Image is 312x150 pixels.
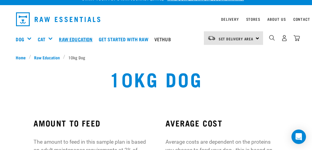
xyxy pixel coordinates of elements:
a: Raw Education [31,54,63,61]
img: user.png [281,35,288,41]
h3: AVERAGE COST [166,118,278,128]
a: Cat [38,36,45,43]
h3: AMOUNT TO FEED [34,118,146,128]
a: Stores [246,18,260,20]
span: Raw Education [34,54,60,61]
span: Home [16,54,26,61]
a: Get started with Raw [97,27,153,51]
h1: 10kg Dog [109,68,202,89]
a: Home [16,54,29,61]
a: Dog [16,36,24,43]
img: Raw Essentials Logo [16,12,101,26]
img: van-moving.png [207,36,216,41]
nav: breadcrumbs [16,54,296,61]
span: Set Delivery Area [219,38,254,40]
a: Delivery [221,18,239,20]
a: Vethub [153,27,175,51]
img: home-icon-1@2x.png [269,35,275,41]
img: home-icon@2x.png [294,35,300,41]
a: Raw Education [57,27,97,51]
a: Contact [293,18,310,20]
a: About Us [267,18,286,20]
div: Open Intercom Messenger [291,130,306,144]
nav: dropdown navigation [11,10,301,29]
